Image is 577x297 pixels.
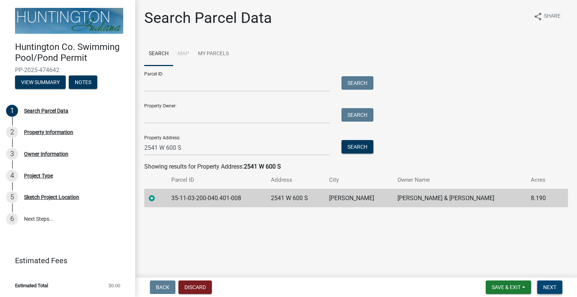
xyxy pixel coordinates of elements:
div: Property Information [24,130,73,135]
span: PP-2025-474642 [15,66,120,74]
th: Address [266,171,325,189]
th: Parcel ID [167,171,266,189]
button: Notes [69,75,97,89]
th: City [325,171,393,189]
span: Save & Exit [492,284,521,290]
span: $0.00 [109,283,120,288]
div: 3 [6,148,18,160]
div: 5 [6,191,18,203]
button: shareShare [527,9,566,24]
span: Next [543,284,556,290]
div: Search Parcel Data [24,108,68,113]
button: Discard [178,280,212,294]
h1: Search Parcel Data [144,9,272,27]
h4: Huntington Co. Swimming Pool/Pond Permit [15,42,129,63]
td: [PERSON_NAME] [325,189,393,207]
a: Estimated Fees [6,253,123,268]
div: Owner Information [24,151,68,157]
button: Next [537,280,562,294]
span: Estimated Total [15,283,48,288]
button: Save & Exit [486,280,531,294]
wm-modal-confirm: Summary [15,80,66,86]
button: Search [341,76,373,90]
wm-modal-confirm: Notes [69,80,97,86]
span: Back [156,284,169,290]
td: [PERSON_NAME] & [PERSON_NAME] [393,189,526,207]
th: Owner Name [393,171,526,189]
td: 8.190 [526,189,557,207]
img: Huntington County, Indiana [15,8,123,34]
span: Share [544,12,560,21]
div: Showing results for Property Address: [144,162,568,171]
strong: 2541 W 600 S [244,163,281,170]
div: Sketch Project Location [24,194,79,200]
div: Project Type [24,173,53,178]
a: My Parcels [193,42,233,66]
div: 2 [6,126,18,138]
button: Back [150,280,175,294]
th: Acres [526,171,557,189]
a: Search [144,42,173,66]
button: Search [341,108,373,122]
td: 35-11-03-200-040.401-008 [167,189,266,207]
button: View Summary [15,75,66,89]
div: 1 [6,105,18,117]
td: 2541 W 600 S [266,189,325,207]
div: 4 [6,170,18,182]
button: Search [341,140,373,154]
div: 6 [6,213,18,225]
i: share [533,12,542,21]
